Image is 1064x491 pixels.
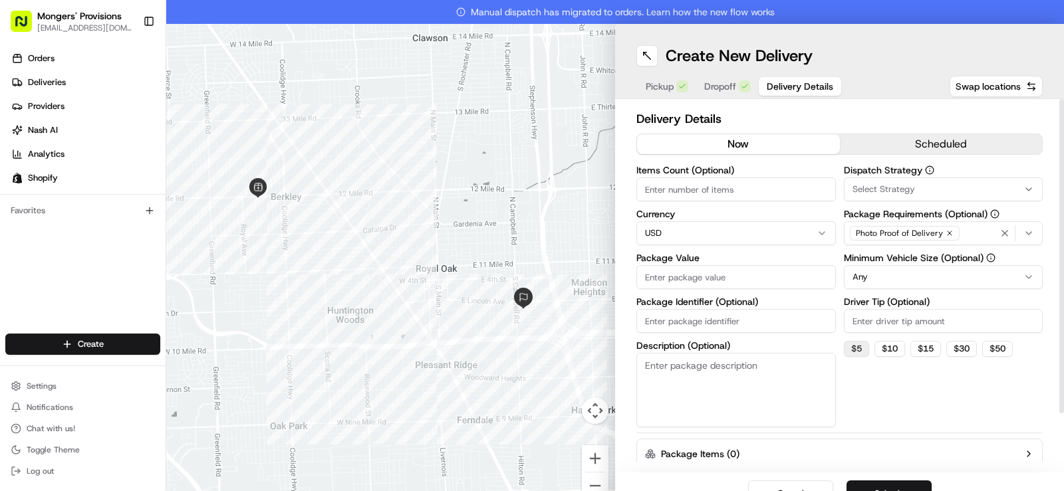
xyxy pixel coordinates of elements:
div: Past conversations [13,173,89,183]
img: Brigitte Vinadas [13,229,35,250]
button: Mongers' Provisions[EMAIL_ADDRESS][DOMAIN_NAME] [5,5,138,37]
span: Create [78,338,104,350]
button: Start new chat [226,131,242,147]
button: $30 [946,341,977,357]
span: • [110,206,115,217]
span: • [110,242,115,252]
p: Welcome 👋 [13,53,242,74]
span: Notifications [27,402,73,413]
span: [DATE] [118,242,145,252]
span: Manual dispatch has migrated to orders. Learn how the new flow works [456,5,775,19]
label: Minimum Vehicle Size (Optional) [844,253,1043,262]
input: Clear [35,86,219,100]
a: 💻API Documentation [107,292,219,316]
a: Orders [5,48,166,69]
label: Package Value [636,253,836,262]
div: Favorites [5,200,160,221]
button: now [637,134,840,154]
a: Providers [5,96,166,117]
span: Log out [27,466,54,476]
a: 📗Knowledge Base [8,292,107,316]
span: Pickup [646,80,674,93]
button: Dispatch Strategy [925,165,934,175]
button: Mongers' Provisions [37,9,122,23]
a: Analytics [5,144,166,165]
button: $5 [844,341,869,357]
label: Package Items ( 0 ) [661,447,739,460]
img: 4920774857489_3d7f54699973ba98c624_72.jpg [28,127,52,151]
img: 1736555255976-a54dd68f-1ca7-489b-9aae-adbdc363a1c4 [27,207,37,217]
button: Settings [5,377,160,395]
span: Analytics [28,148,65,160]
a: Powered byPylon [94,329,161,340]
span: Settings [27,381,57,391]
span: [DATE] [118,206,145,217]
button: scheduled [840,134,1043,154]
span: [PERSON_NAME] [41,206,108,217]
button: Photo Proof of Delivery [844,221,1043,245]
div: We're available if you need us! [60,140,183,151]
input: Enter driver tip amount [844,309,1043,333]
span: Swap locations [956,80,1021,93]
div: Start new chat [60,127,218,140]
span: Pylon [132,330,161,340]
span: Chat with us! [27,423,75,434]
img: Nash [13,13,40,40]
button: Chat with us! [5,419,160,438]
button: Map camera controls [582,397,608,424]
span: Providers [28,100,65,112]
span: Dropoff [704,80,736,93]
span: Delivery Details [767,80,833,93]
span: Knowledge Base [27,297,102,310]
label: Package Identifier (Optional) [636,297,836,306]
span: [PERSON_NAME] [41,242,108,252]
div: 📗 [13,298,24,309]
h2: Delivery Details [636,110,1043,128]
span: Nash AI [28,124,58,136]
img: Grace Nketiah [13,193,35,215]
button: See all [206,170,242,186]
span: Deliveries [28,76,66,88]
button: Create [5,334,160,355]
span: Shopify [28,172,58,184]
button: Package Items (0) [636,439,1043,469]
img: Shopify logo [12,173,23,183]
button: Package Requirements (Optional) [990,209,999,219]
a: Nash AI [5,120,166,141]
button: $50 [982,341,1013,357]
input: Enter number of items [636,177,836,201]
label: Description (Optional) [636,341,836,350]
img: 1736555255976-a54dd68f-1ca7-489b-9aae-adbdc363a1c4 [13,127,37,151]
label: Dispatch Strategy [844,165,1043,175]
div: 💻 [112,298,123,309]
button: Log out [5,462,160,480]
input: Enter package value [636,265,836,289]
img: 1736555255976-a54dd68f-1ca7-489b-9aae-adbdc363a1c4 [27,243,37,253]
span: API Documentation [126,297,213,310]
label: Driver Tip (Optional) [844,297,1043,306]
button: $15 [910,341,941,357]
button: Minimum Vehicle Size (Optional) [986,253,996,262]
input: Enter package identifier [636,309,836,333]
a: Deliveries [5,72,166,93]
button: [EMAIL_ADDRESS][DOMAIN_NAME] [37,23,132,33]
button: Select Strategy [844,177,1043,201]
button: Notifications [5,398,160,417]
span: Select Strategy [853,183,915,195]
button: Toggle Theme [5,441,160,459]
span: Toggle Theme [27,444,80,455]
h1: Create New Delivery [666,45,813,66]
label: Currency [636,209,836,219]
label: Items Count (Optional) [636,165,836,175]
a: Shopify [5,167,166,189]
button: $10 [874,341,905,357]
label: Package Requirements (Optional) [844,209,1043,219]
span: Orders [28,52,55,64]
button: Swap locations [950,76,1043,97]
span: Photo Proof of Delivery [856,228,943,239]
button: Zoom in [582,445,608,472]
